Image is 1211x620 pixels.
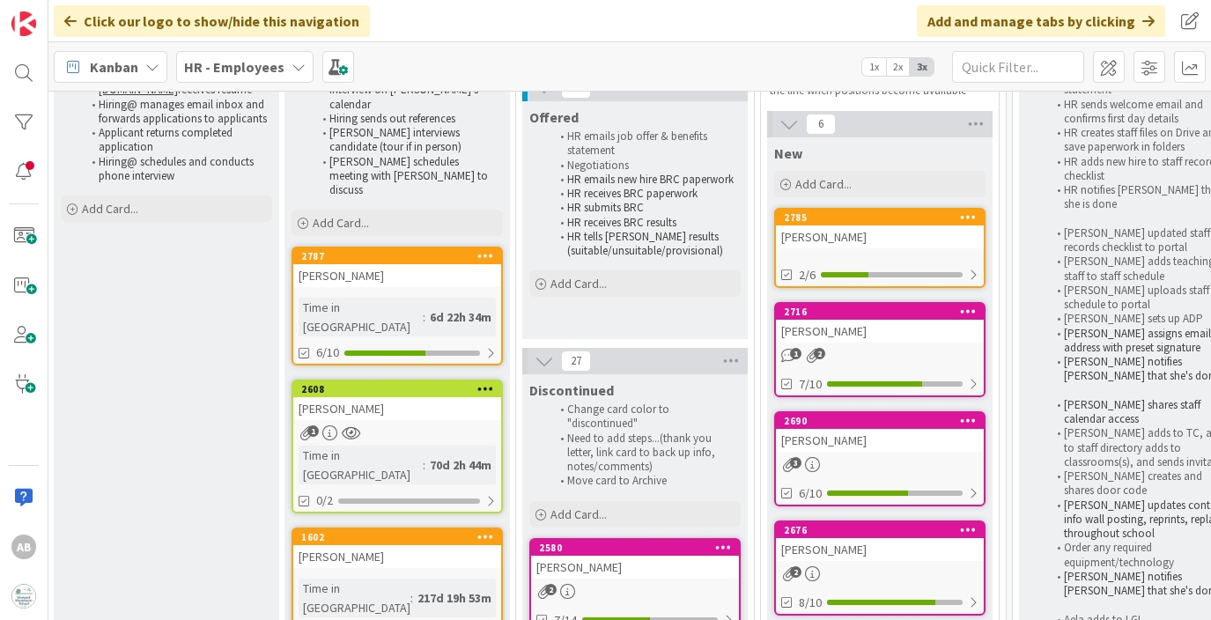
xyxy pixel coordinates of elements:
span: 1x [862,58,886,76]
div: 2785 [776,210,984,225]
div: 2608[PERSON_NAME] [293,381,501,420]
span: 2 [545,584,557,595]
div: 2608 [301,383,501,395]
div: [PERSON_NAME] [776,225,984,248]
div: 2716 [776,304,984,320]
span: 6 [806,114,836,135]
span: Kanban [90,56,138,77]
span: 2 [790,566,801,578]
div: [PERSON_NAME] [776,320,984,343]
a: 2785[PERSON_NAME]2/6 [774,208,986,288]
div: 2690 [776,413,984,429]
span: HR receives BRC paperwork [567,186,698,201]
span: Hiring@ schedules and conducts phone interview [99,154,256,183]
a: 2690[PERSON_NAME]6/10 [774,411,986,506]
div: 1602[PERSON_NAME] [293,529,501,568]
span: Add Card... [795,176,852,192]
span: Add Card... [82,201,138,217]
span: 27 [561,351,591,372]
span: HR receives BRC results [567,215,676,230]
span: : [423,307,425,327]
li: Need to add steps...(thank you letter, link card to back up info, notes/comments) [550,432,738,475]
span: 3 [790,457,801,469]
div: 2676[PERSON_NAME] [776,522,984,561]
div: 2676 [776,522,984,538]
span: 2 [814,348,825,359]
span: [PERSON_NAME] interviews candidate (tour if in person) [329,125,462,154]
span: Hiring sends out references [329,111,455,126]
div: 2690[PERSON_NAME] [776,413,984,452]
span: : [410,588,413,608]
div: Time in [GEOGRAPHIC_DATA] [299,298,423,336]
div: [PERSON_NAME] [531,556,739,579]
div: 2716[PERSON_NAME] [776,304,984,343]
span: Add Card... [550,276,607,292]
div: 2608 [293,381,501,397]
span: Applicant returns completed application [99,125,235,154]
span: HR tells [PERSON_NAME] results (suitable/unsuitable/provisional) [567,229,723,258]
span: 6/10 [316,343,339,362]
span: Discontinued [529,381,614,399]
span: HR submits BRC [567,200,644,215]
span: HR emails new hire BRC paperwork [567,172,734,187]
a: 2716[PERSON_NAME]7/10 [774,302,986,397]
div: 2787[PERSON_NAME] [293,248,501,287]
div: 1602 [293,529,501,545]
span: 6/10 [799,484,822,503]
span: [PERSON_NAME] schedules meeting with [PERSON_NAME] to discuss [329,154,491,198]
div: 2785 [784,211,984,224]
div: 70d 2h 44m [425,455,496,475]
b: HR - Employees [184,58,284,76]
span: 8/10 [799,594,822,612]
div: 6d 22h 34m [425,307,496,327]
a: 2676[PERSON_NAME]8/10 [774,520,986,616]
span: 3x [910,58,934,76]
div: 2787 [293,248,501,264]
img: avatar [11,584,36,609]
div: 2690 [784,415,984,427]
img: Visit kanbanzone.com [11,11,36,36]
div: [PERSON_NAME] [293,264,501,287]
span: 1 [790,348,801,359]
span: Add Card... [550,506,607,522]
div: 2787 [301,250,501,262]
span: 2/6 [799,266,816,284]
div: 2785[PERSON_NAME] [776,210,984,248]
span: 1 [307,425,319,437]
div: AB [11,535,36,559]
input: Quick Filter... [952,51,1084,83]
div: Time in [GEOGRAPHIC_DATA] [299,446,423,484]
li: Change card color to "discontinued" [550,402,738,432]
li: Move card to Archive [550,474,738,488]
div: 1602 [301,531,501,543]
div: Add and manage tabs by clicking [917,5,1165,37]
div: 2580[PERSON_NAME] [531,540,739,579]
span: 0/2 [316,491,333,510]
div: Click our logo to show/hide this navigation [54,5,370,37]
span: Add Card... [313,215,369,231]
span: : [423,455,425,475]
div: 217d 19h 53m [413,588,496,608]
a: 2608[PERSON_NAME]Time in [GEOGRAPHIC_DATA]:70d 2h 44m0/2 [292,380,503,513]
div: 2716 [784,306,984,318]
span: Hiring@ manages email inbox and forwards applications to applicants [99,97,267,126]
span: Offered [529,108,579,126]
span: [PERSON_NAME] shares staff calendar access [1064,397,1203,426]
div: [PERSON_NAME] [776,538,984,561]
div: 2676 [784,524,984,536]
div: Time in [GEOGRAPHIC_DATA] [299,579,410,617]
a: 2787[PERSON_NAME]Time in [GEOGRAPHIC_DATA]:6d 22h 34m6/10 [292,247,503,365]
div: [PERSON_NAME] [293,397,501,420]
span: 2x [886,58,910,76]
li: Negotiations [550,159,738,173]
div: 2580 [531,540,739,556]
span: New [774,144,802,162]
div: [PERSON_NAME] [776,429,984,452]
li: HR emails job offer & benefits statement [550,129,738,159]
div: 2580 [539,542,739,554]
span: 7/10 [799,375,822,394]
div: [PERSON_NAME] [293,545,501,568]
